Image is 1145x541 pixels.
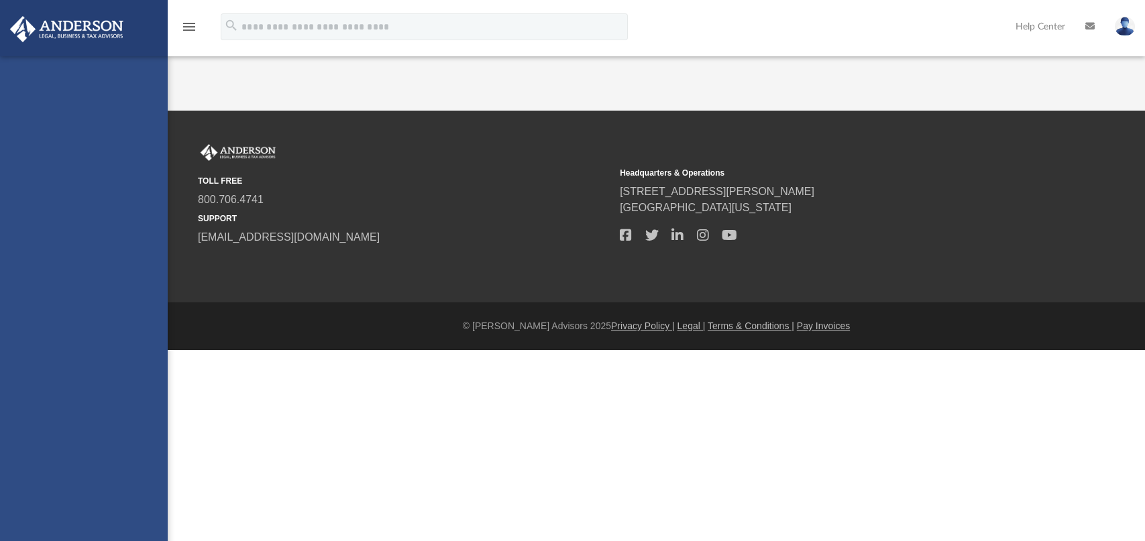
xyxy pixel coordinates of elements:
small: TOLL FREE [198,175,610,187]
a: Terms & Conditions | [708,320,794,331]
a: [STREET_ADDRESS][PERSON_NAME] [620,186,814,197]
i: search [224,18,239,33]
small: Headquarters & Operations [620,167,1032,179]
a: Privacy Policy | [611,320,675,331]
small: SUPPORT [198,213,610,225]
img: Anderson Advisors Platinum Portal [198,144,278,162]
img: Anderson Advisors Platinum Portal [6,16,127,42]
a: Legal | [677,320,706,331]
i: menu [181,19,197,35]
img: User Pic [1115,17,1135,36]
div: © [PERSON_NAME] Advisors 2025 [168,319,1145,333]
a: [EMAIL_ADDRESS][DOMAIN_NAME] [198,231,380,243]
a: 800.706.4741 [198,194,264,205]
a: [GEOGRAPHIC_DATA][US_STATE] [620,202,792,213]
a: menu [181,25,197,35]
a: Pay Invoices [797,320,850,331]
